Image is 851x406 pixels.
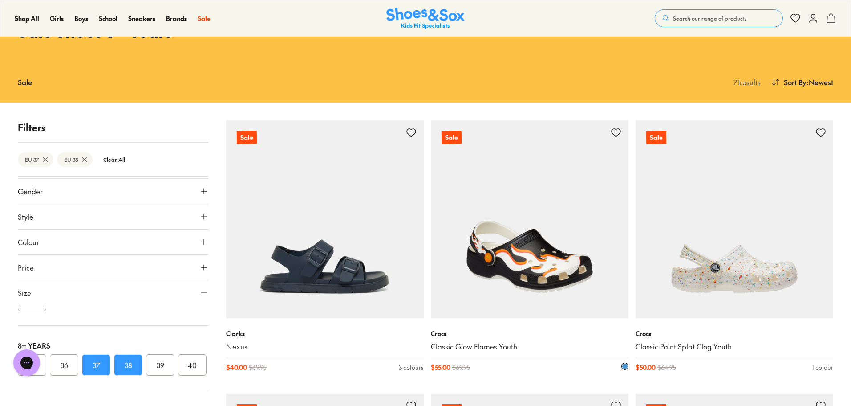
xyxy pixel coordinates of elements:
a: Shop All [15,14,39,23]
a: Sneakers [128,14,155,23]
a: Boys [74,14,88,23]
p: Sale [237,131,257,144]
btn: EU 37 [18,152,53,167]
button: 37 [82,354,110,376]
p: Filters [18,120,208,135]
span: $ 55.00 [431,363,450,372]
div: 8+ Years [18,340,208,351]
a: Sale [226,120,424,318]
button: 36 [50,354,78,376]
a: Sale [636,120,833,318]
iframe: Gorgias live chat messenger [9,346,45,379]
btn: Clear All [96,152,132,168]
button: 39 [146,354,174,376]
button: 40 [178,354,207,376]
a: School [99,14,118,23]
a: Nexus [226,342,424,352]
span: $ 64.95 [657,363,676,372]
button: Colour [18,230,208,254]
span: Size [18,287,31,298]
p: Clarks [226,329,424,338]
button: Gender [18,179,208,204]
div: 1 colour [812,363,833,372]
a: Brands [166,14,187,23]
a: Classic Glow Flames Youth [431,342,628,352]
div: 3 colours [399,363,424,372]
p: Sale [646,131,666,144]
span: : Newest [806,77,833,87]
a: Sale [431,120,628,318]
span: Style [18,211,33,222]
button: Sort By:Newest [771,72,833,92]
span: $ 50.00 [636,363,656,372]
span: Price [18,262,34,273]
p: Crocs [636,329,833,338]
img: SNS_Logo_Responsive.svg [386,8,465,29]
a: Sale [18,72,32,92]
span: Colour [18,237,39,247]
button: Search our range of products [655,9,783,27]
a: Shoes & Sox [386,8,465,29]
span: Search our range of products [673,14,746,22]
span: $ 40.00 [226,363,247,372]
span: $ 69.95 [249,363,267,372]
a: Girls [50,14,64,23]
button: Price [18,255,208,280]
p: Sale [442,131,462,144]
span: Gender [18,186,43,197]
button: Size [18,280,208,305]
p: 71 results [730,77,761,87]
button: Style [18,204,208,229]
span: $ 69.95 [452,363,470,372]
span: Sort By [784,77,806,87]
a: Sale [198,14,211,23]
p: Crocs [431,329,628,338]
a: Classic Paint Splat Clog Youth [636,342,833,352]
button: 38 [114,354,142,376]
btn: EU 38 [57,152,93,167]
